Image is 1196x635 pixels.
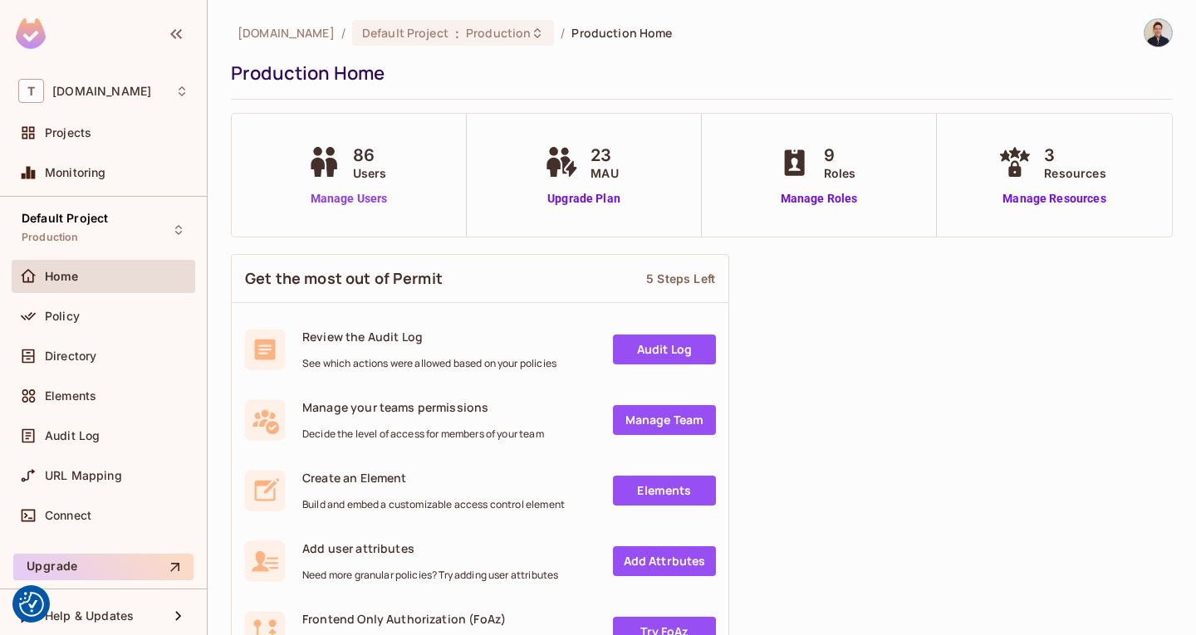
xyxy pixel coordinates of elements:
[613,405,716,435] a: Manage Team
[561,25,565,41] li: /
[45,389,96,403] span: Elements
[302,329,556,344] span: Review the Audit Log
[454,27,460,40] span: :
[45,270,79,283] span: Home
[824,143,856,168] span: 9
[591,164,618,182] span: MAU
[353,143,387,168] span: 86
[613,335,716,364] a: Audit Log
[19,592,44,617] img: Revisit consent button
[45,349,96,363] span: Directory
[16,18,46,49] img: SReyMgAAAABJRU5ErkJggg==
[824,164,856,182] span: Roles
[52,85,151,98] span: Workspace: thermosphr.com
[774,190,865,208] a: Manage Roles
[19,592,44,617] button: Consent Preferences
[571,25,672,41] span: Production Home
[302,399,544,415] span: Manage your teams permissions
[45,469,122,482] span: URL Mapping
[22,212,108,225] span: Default Project
[341,25,346,41] li: /
[591,143,618,168] span: 23
[45,509,91,522] span: Connect
[238,25,335,41] span: the active workspace
[245,268,443,289] span: Get the most out of Permit
[646,271,715,286] div: 5 Steps Left
[13,554,194,580] button: Upgrade
[302,569,558,582] span: Need more granular policies? Try adding user attributes
[353,164,387,182] span: Users
[302,427,544,441] span: Decide the level of access for members of your team
[45,126,91,139] span: Projects
[1145,19,1172,46] img: Florian Wattin
[45,310,80,323] span: Policy
[303,190,395,208] a: Manage Users
[45,166,106,179] span: Monitoring
[994,190,1114,208] a: Manage Resources
[466,25,531,41] span: Production
[613,546,716,576] a: Add Attrbutes
[302,498,565,511] span: Build and embed a customizable access control element
[1044,143,1105,168] span: 3
[45,429,100,442] span: Audit Log
[45,609,134,623] span: Help & Updates
[231,61,1164,85] div: Production Home
[302,357,556,370] span: See which actions were allowed based on your policies
[613,476,716,506] a: Elements
[302,611,506,627] span: Frontend Only Authorization (FoAz)
[362,25,448,41] span: Default Project
[302,540,558,556] span: Add user attributes
[22,231,79,244] span: Production
[18,79,44,103] span: T
[1044,164,1105,182] span: Resources
[541,190,626,208] a: Upgrade Plan
[302,470,565,486] span: Create an Element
